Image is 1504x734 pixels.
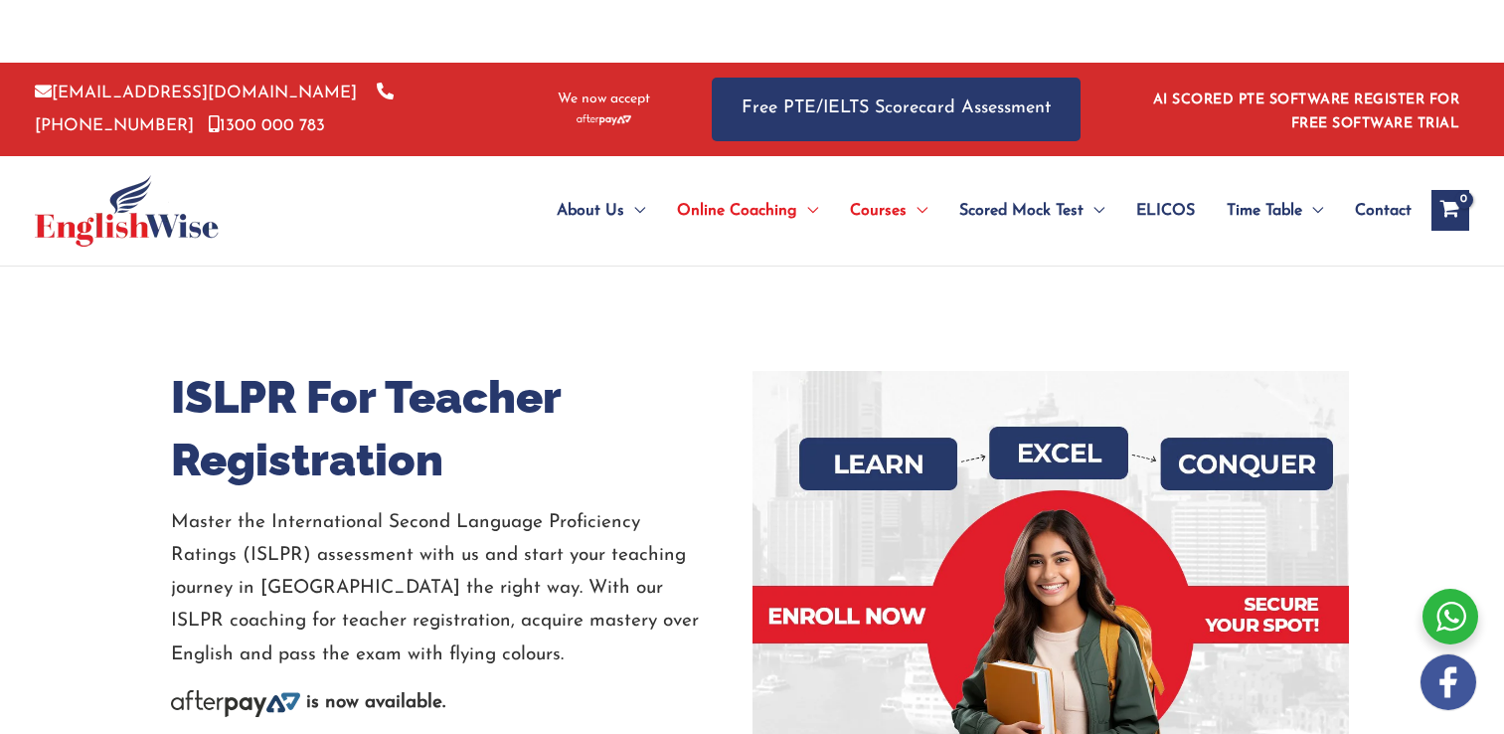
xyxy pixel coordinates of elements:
[209,117,325,134] a: 1300 000 783
[677,176,797,246] span: Online Coaching
[797,176,818,246] span: Menu Toggle
[1136,176,1195,246] span: ELICOS
[834,176,943,246] a: CoursesMenu Toggle
[850,176,907,246] span: Courses
[1420,654,1476,710] img: white-facebook.png
[306,693,445,712] b: is now available.
[907,176,927,246] span: Menu Toggle
[558,90,650,109] span: We now accept
[1431,190,1469,230] a: View Shopping Cart, empty
[1141,77,1469,141] aside: Header Widget 1
[35,85,394,134] a: [PHONE_NUMBER]
[1084,176,1104,246] span: Menu Toggle
[712,78,1081,140] a: Free PTE/IELTS Scorecard Assessment
[171,690,300,717] img: Afterpay-Logo
[1153,92,1460,131] a: AI SCORED PTE SOFTWARE REGISTER FOR FREE SOFTWARE TRIAL
[557,176,624,246] span: About Us
[509,176,1412,246] nav: Site Navigation: Main Menu
[171,366,738,491] h1: ISLPR For Teacher Registration
[661,176,834,246] a: Online CoachingMenu Toggle
[624,176,645,246] span: Menu Toggle
[1339,176,1412,246] a: Contact
[1227,176,1302,246] span: Time Table
[1120,176,1211,246] a: ELICOS
[1302,176,1323,246] span: Menu Toggle
[1211,176,1339,246] a: Time TableMenu Toggle
[1355,176,1412,246] span: Contact
[171,506,738,671] p: Master the International Second Language Proficiency Ratings (ISLPR) assessment with us and start...
[35,175,219,247] img: cropped-ew-logo
[35,85,357,101] a: [EMAIL_ADDRESS][DOMAIN_NAME]
[577,114,631,125] img: Afterpay-Logo
[541,176,661,246] a: About UsMenu Toggle
[959,176,1084,246] span: Scored Mock Test
[943,176,1120,246] a: Scored Mock TestMenu Toggle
